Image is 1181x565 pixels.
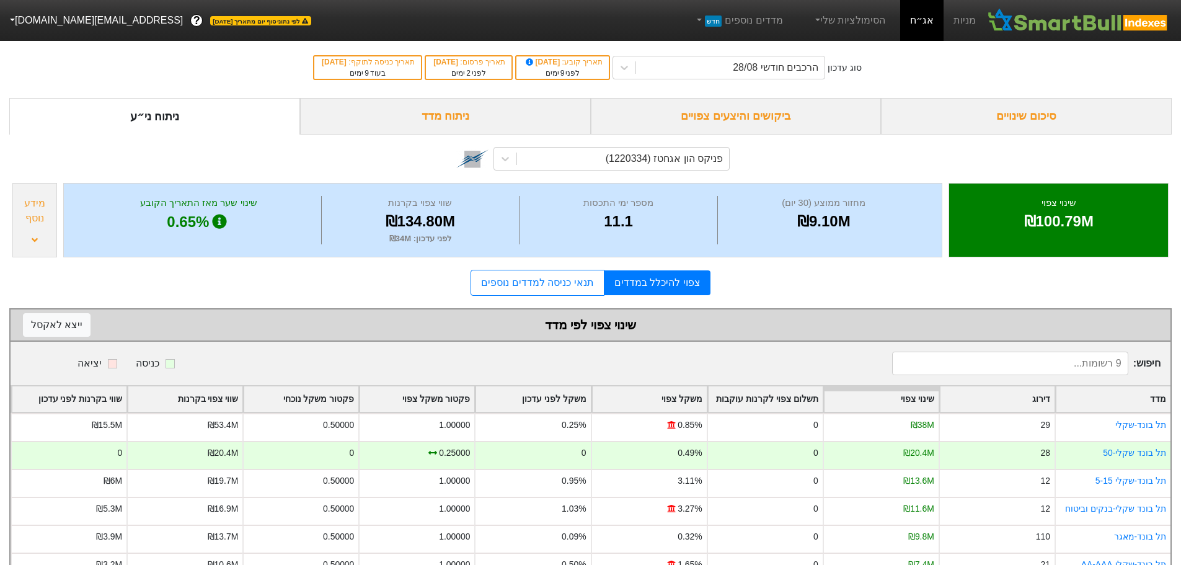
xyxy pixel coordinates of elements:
[1040,419,1050,432] div: 29
[678,530,702,543] div: 0.32%
[903,447,934,460] div: ₪20.4M
[79,210,318,234] div: 0.65%
[1056,386,1170,412] div: Toggle SortBy
[911,419,934,432] div: ₪38M
[439,502,470,515] div: 1.00000
[678,474,702,487] div: 3.11%
[323,530,354,543] div: 0.50000
[678,502,702,515] div: 3.27%
[708,386,823,412] div: Toggle SortBy
[524,58,562,66] span: [DATE]
[77,356,102,371] div: יציאה
[523,56,603,68] div: תאריך קובע :
[705,16,722,27] span: חדש
[23,316,1158,334] div: שינוי צפוי לפי מדד
[560,69,565,78] span: 9
[117,447,122,460] div: 0
[1040,447,1050,460] div: 28
[562,530,586,543] div: 0.09%
[193,12,200,29] span: ?
[1040,474,1050,487] div: 12
[432,56,505,68] div: תאריך פרסום :
[128,386,242,412] div: Toggle SortBy
[136,356,159,371] div: כניסה
[892,352,1128,375] input: 9 רשומות...
[475,386,590,412] div: Toggle SortBy
[456,143,489,175] img: tase link
[323,502,354,515] div: 0.50000
[321,68,415,79] div: בעוד ימים
[733,60,818,75] div: הרכבים חודשי 28/08
[1040,502,1050,515] div: 12
[606,151,723,166] div: פניקס הון אגחטז (1220334)
[678,447,702,460] div: 0.49%
[325,233,516,245] div: לפני עדכון : ₪34M
[689,8,788,33] a: מדדים נוספיםחדש
[350,447,355,460] div: 0
[813,474,818,487] div: 0
[523,210,714,233] div: 11.1
[365,69,369,78] span: 9
[721,210,926,233] div: ₪9.10M
[439,474,470,487] div: 1.00000
[523,68,603,79] div: לפני ימים
[325,196,516,210] div: שווי צפוי בקרנות
[439,530,470,543] div: 1.00000
[208,419,239,432] div: ₪53.4M
[79,196,318,210] div: שינוי שער מאז התאריך הקובע
[604,270,710,295] a: צפוי להיכלל במדדים
[23,313,91,337] button: ייצא לאקסל
[965,210,1152,233] div: ₪100.79M
[9,98,300,135] div: ניתוח ני״ע
[432,68,505,79] div: לפני ימים
[96,530,122,543] div: ₪3.9M
[828,61,862,74] div: סוג עדכון
[1103,448,1166,458] a: תל בונד שקלי-50
[1036,530,1050,543] div: 110
[523,196,714,210] div: מספר ימי התכסות
[986,8,1171,33] img: SmartBull
[824,386,939,412] div: Toggle SortBy
[12,386,126,412] div: Toggle SortBy
[323,419,354,432] div: 0.50000
[321,56,415,68] div: תאריך כניסה לתוקף :
[813,502,818,515] div: 0
[300,98,591,135] div: ניתוח מדד
[591,98,882,135] div: ביקושים והיצעים צפויים
[208,447,239,460] div: ₪20.4M
[208,474,239,487] div: ₪19.7M
[244,386,358,412] div: Toggle SortBy
[562,502,586,515] div: 1.03%
[813,530,818,543] div: 0
[210,16,311,25] span: לפי נתוני סוף יום מתאריך [DATE]
[1095,476,1166,486] a: תל בונד-שקלי 5-15
[562,474,586,487] div: 0.95%
[16,196,53,226] div: מידע נוסף
[466,69,471,78] span: 2
[892,352,1161,375] span: חיפוש :
[208,530,239,543] div: ₪13.7M
[903,474,934,487] div: ₪13.6M
[582,447,586,460] div: 0
[813,419,818,432] div: 0
[965,196,1152,210] div: שינוי צפוי
[562,419,586,432] div: 0.25%
[1115,420,1167,430] a: תל בונד-שקלי
[813,447,818,460] div: 0
[433,58,460,66] span: [DATE]
[592,386,707,412] div: Toggle SortBy
[439,419,470,432] div: 1.00000
[92,419,123,432] div: ₪15.5M
[881,98,1172,135] div: סיכום שינויים
[323,474,354,487] div: 0.50000
[360,386,474,412] div: Toggle SortBy
[940,386,1055,412] div: Toggle SortBy
[439,447,470,460] div: 0.25000
[471,270,604,296] a: תנאי כניסה למדדים נוספים
[325,210,516,233] div: ₪134.80M
[96,502,122,515] div: ₪5.3M
[678,419,702,432] div: 0.85%
[808,8,891,33] a: הסימולציות שלי
[903,502,934,515] div: ₪11.6M
[721,196,926,210] div: מחזור ממוצע (30 יום)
